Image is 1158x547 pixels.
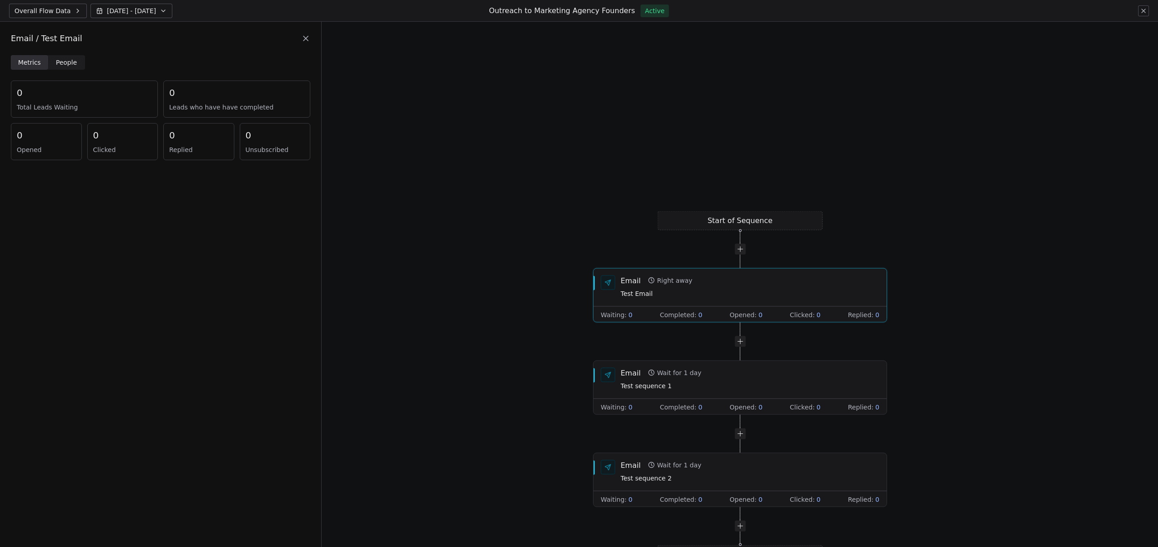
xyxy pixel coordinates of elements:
div: EmailRight awayTest EmailWaiting:0Completed:0Opened:0Clicked:0Replied:0 [593,268,887,323]
div: Email [621,367,641,377]
span: 0 [169,129,175,142]
span: 0 [628,310,632,319]
span: Opened : [730,310,757,319]
div: Email [621,460,641,470]
button: Overall Flow Data [9,4,87,18]
span: Active [645,6,664,15]
span: Waiting : [601,310,626,319]
span: 0 [628,402,632,411]
span: Replied [169,145,228,154]
span: 0 [169,86,175,99]
span: Leads who have have completed [169,103,304,112]
span: Replied : [848,495,873,504]
span: Overall Flow Data [14,6,71,15]
span: Clicked : [790,402,815,411]
span: Completed : [660,495,697,504]
span: Opened : [730,402,757,411]
span: Total Leads Waiting [17,103,152,112]
span: People [56,58,77,67]
span: Test Email [621,289,693,299]
span: 0 [698,402,702,411]
span: 0 [759,402,763,411]
span: 0 [246,129,252,142]
span: 0 [816,310,821,319]
span: Completed : [660,310,697,319]
span: Completed : [660,402,697,411]
span: 0 [698,310,702,319]
div: Email [621,275,641,285]
span: 0 [875,495,879,504]
span: 0 [816,402,821,411]
span: 0 [759,495,763,504]
span: 0 [628,495,632,504]
span: Unsubscribed [246,145,305,154]
span: Clicked [93,145,152,154]
span: 0 [759,310,763,319]
span: Replied : [848,402,873,411]
span: Waiting : [601,495,626,504]
span: 0 [816,495,821,504]
span: Clicked : [790,310,815,319]
span: Clicked : [790,495,815,504]
span: Opened : [730,495,757,504]
span: Email / Test Email [11,33,82,44]
span: Replied : [848,310,873,319]
span: 0 [93,129,99,142]
h1: Outreach to Marketing Agency Founders [489,6,635,16]
div: EmailWait for 1 dayTest sequence 2Waiting:0Completed:0Opened:0Clicked:0Replied:0 [593,453,887,507]
span: 0 [875,310,879,319]
span: Test sequence 1 [621,381,702,391]
div: EmailWait for 1 dayTest sequence 1Waiting:0Completed:0Opened:0Clicked:0Replied:0 [593,361,887,415]
span: 0 [17,129,23,142]
span: 0 [698,495,702,504]
span: [DATE] - [DATE] [107,6,156,15]
span: 0 [875,402,879,411]
span: 0 [17,86,23,99]
span: Opened [17,145,76,154]
span: Test sequence 2 [621,473,702,483]
span: Waiting : [601,402,626,411]
button: [DATE] - [DATE] [90,4,172,18]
